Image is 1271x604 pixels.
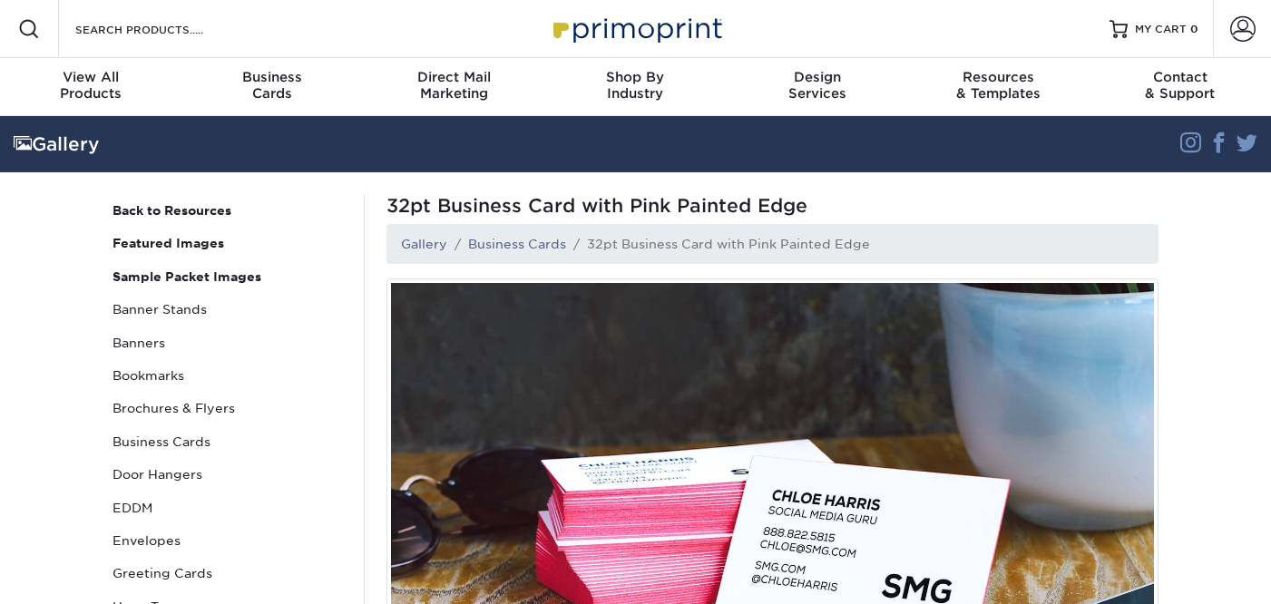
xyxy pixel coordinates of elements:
a: Door Hangers [105,458,350,491]
a: Resources& Templates [908,58,1090,116]
a: Banner Stands [105,293,350,326]
a: Bookmarks [105,359,350,392]
span: Contact [1090,69,1271,85]
span: Design [727,69,908,85]
a: Gallery [401,237,447,251]
span: Resources [908,69,1090,85]
a: Featured Images [105,227,350,259]
a: Back to Resources [105,194,350,227]
div: Marketing [363,69,544,102]
div: & Templates [908,69,1090,102]
img: Primoprint [545,9,727,48]
a: Direct MailMarketing [363,58,544,116]
a: DesignServices [727,58,908,116]
a: Business Cards [468,237,566,251]
a: BusinessCards [181,58,363,116]
a: Banners [105,326,350,359]
strong: Sample Packet Images [112,269,261,284]
a: Sample Packet Images [105,260,350,293]
a: Envelopes [105,524,350,557]
div: Industry [544,69,726,102]
div: Cards [181,69,363,102]
span: MY CART [1135,22,1187,37]
a: EDDM [105,492,350,524]
a: Contact& Support [1090,58,1271,116]
span: 32pt Business Card with Pink Painted Edge [386,194,1159,217]
div: Services [727,69,908,102]
li: 32pt Business Card with Pink Painted Edge [566,235,870,253]
input: SEARCH PRODUCTS..... [73,18,250,40]
span: 0 [1190,23,1198,35]
a: Brochures & Flyers [105,392,350,424]
a: Greeting Cards [105,557,350,589]
div: & Support [1090,69,1271,102]
a: Business Cards [105,425,350,458]
span: Business [181,69,363,85]
span: Shop By [544,69,726,85]
strong: Featured Images [112,236,224,250]
a: Shop ByIndustry [544,58,726,116]
span: Direct Mail [363,69,544,85]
